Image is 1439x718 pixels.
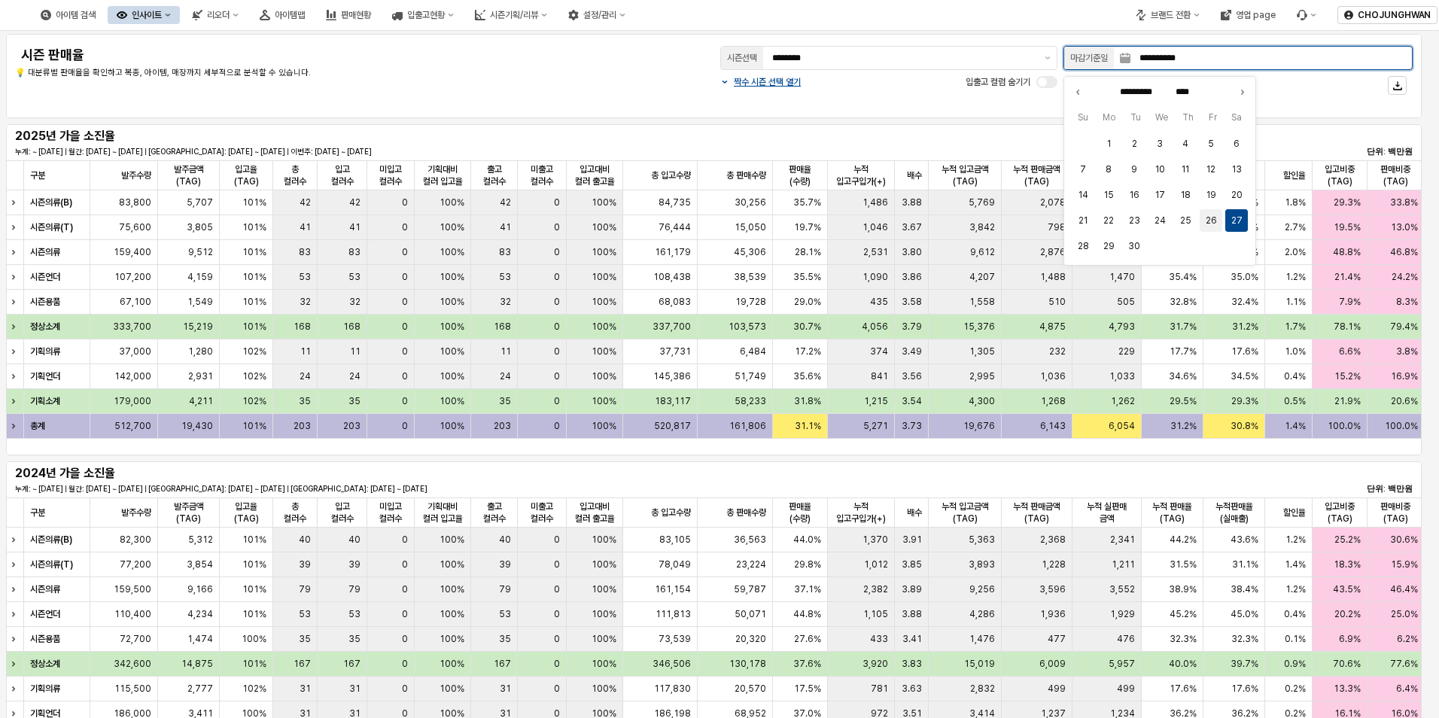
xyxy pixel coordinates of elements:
[554,296,560,308] span: 0
[651,507,691,519] span: 총 입고수량
[592,221,616,233] span: 100%
[1048,221,1066,233] span: 798
[1072,235,1094,257] button: 2025-09-28
[30,321,60,332] strong: 정상소계
[1200,209,1222,232] button: 2025-09-26
[108,6,180,24] button: 인사이트
[1097,158,1120,181] button: 2025-09-08
[6,290,26,314] div: Expand row
[524,163,560,187] span: 미출고 컬러수
[349,221,361,233] span: 41
[1231,271,1258,283] span: 35.0%
[1285,271,1306,283] span: 1.2%
[870,296,888,308] span: 435
[735,196,766,208] span: 30,256
[30,272,60,282] strong: 시즌언더
[794,221,821,233] span: 19.7%
[1170,345,1197,357] span: 17.7%
[970,246,995,258] span: 9,612
[1200,184,1222,206] button: 2025-09-19
[407,10,445,20] div: 입출고현황
[6,215,26,239] div: Expand row
[1334,271,1361,283] span: 21.4%
[1072,158,1094,181] button: 2025-09-07
[1231,296,1258,308] span: 32.4%
[1174,209,1197,232] button: 2025-09-25
[1109,321,1135,333] span: 4,793
[902,321,922,333] span: 3.79
[30,346,60,357] strong: 기획의류
[902,271,922,283] span: 3.86
[500,370,511,382] span: 24
[1231,345,1258,357] span: 17.6%
[1174,158,1197,181] button: 2025-09-11
[242,345,266,357] span: 102%
[183,321,213,333] span: 15,219
[1209,500,1258,525] span: 누적판매율(실매출)
[1390,321,1418,333] span: 79.4%
[1337,6,1437,24] button: CHOJUNGHWAN
[1148,209,1171,232] button: 2025-09-24
[907,507,922,519] span: 배수
[834,500,888,525] span: 누적 입고구입가(+)
[969,221,995,233] span: 3,842
[187,196,213,208] span: 5,707
[440,321,464,333] span: 100%
[779,500,821,525] span: 판매율(수량)
[120,296,151,308] span: 67,100
[6,240,26,264] div: Expand row
[275,10,305,20] div: 아이템맵
[573,163,616,187] span: 입고대비 컬러 출고율
[862,196,888,208] span: 1,486
[477,163,511,187] span: 출고 컬러수
[348,246,361,258] span: 83
[1123,132,1145,155] button: 2025-09-02
[1374,500,1417,525] span: 판매비중(TAG)
[132,10,162,20] div: 인사이트
[466,6,556,24] div: 시즌기획/리뷰
[1176,110,1201,125] span: Th
[592,345,616,357] span: 100%
[317,6,380,24] div: 판매현황
[440,345,464,357] span: 100%
[735,296,766,308] span: 19,728
[6,552,26,577] div: Expand row
[559,6,634,24] div: 설정/관리
[6,414,26,438] div: Expand row
[500,221,511,233] span: 41
[494,321,511,333] span: 168
[902,221,922,233] span: 3.67
[1212,6,1285,24] button: 영업 page
[421,500,464,525] span: 기획대비 컬러 입고율
[1174,184,1197,206] button: 2025-09-18
[740,345,766,357] span: 6,484
[114,370,151,382] span: 142,000
[490,10,538,20] div: 시즌기획/리뷰
[1097,184,1120,206] button: 2025-09-15
[795,345,821,357] span: 17.2%
[729,321,766,333] span: 103,573
[1072,209,1094,232] button: 2025-09-21
[500,296,511,308] span: 32
[242,246,266,258] span: 101%
[735,221,766,233] span: 15,050
[1123,184,1145,206] button: 2025-09-16
[341,10,371,20] div: 판매현황
[15,129,248,144] h5: 2025년 가을 소진율
[1358,9,1431,21] p: CHOJUNGHWAN
[1127,6,1209,24] button: 브랜드 전환
[300,196,311,208] span: 42
[294,321,311,333] span: 168
[1049,345,1066,357] span: 232
[1097,235,1120,257] button: 2025-09-29
[935,163,995,187] span: 누적 입고금액(TAG)
[251,6,314,24] button: 아이템맵
[1170,321,1197,333] span: 31.7%
[350,345,361,357] span: 11
[734,246,766,258] span: 45,306
[1039,47,1057,69] button: 제안 사항 표시
[32,6,105,24] div: 아이템 검색
[500,345,511,357] span: 11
